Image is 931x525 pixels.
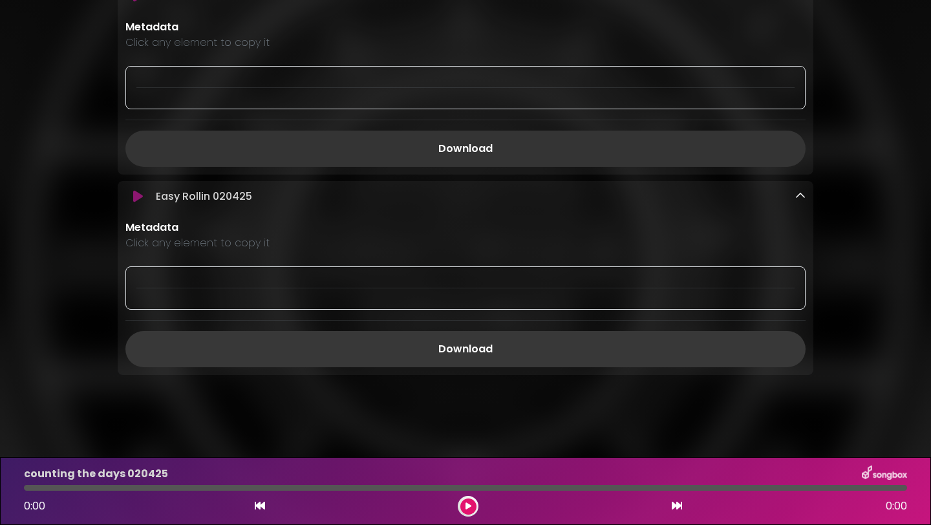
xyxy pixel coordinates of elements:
p: Click any element to copy it [125,35,806,50]
p: Metadata [125,220,806,235]
a: Download [125,131,806,167]
p: Easy Rollin 020425 [156,189,252,204]
p: Click any element to copy it [125,235,806,251]
a: Download [125,331,806,367]
p: Metadata [125,19,806,35]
